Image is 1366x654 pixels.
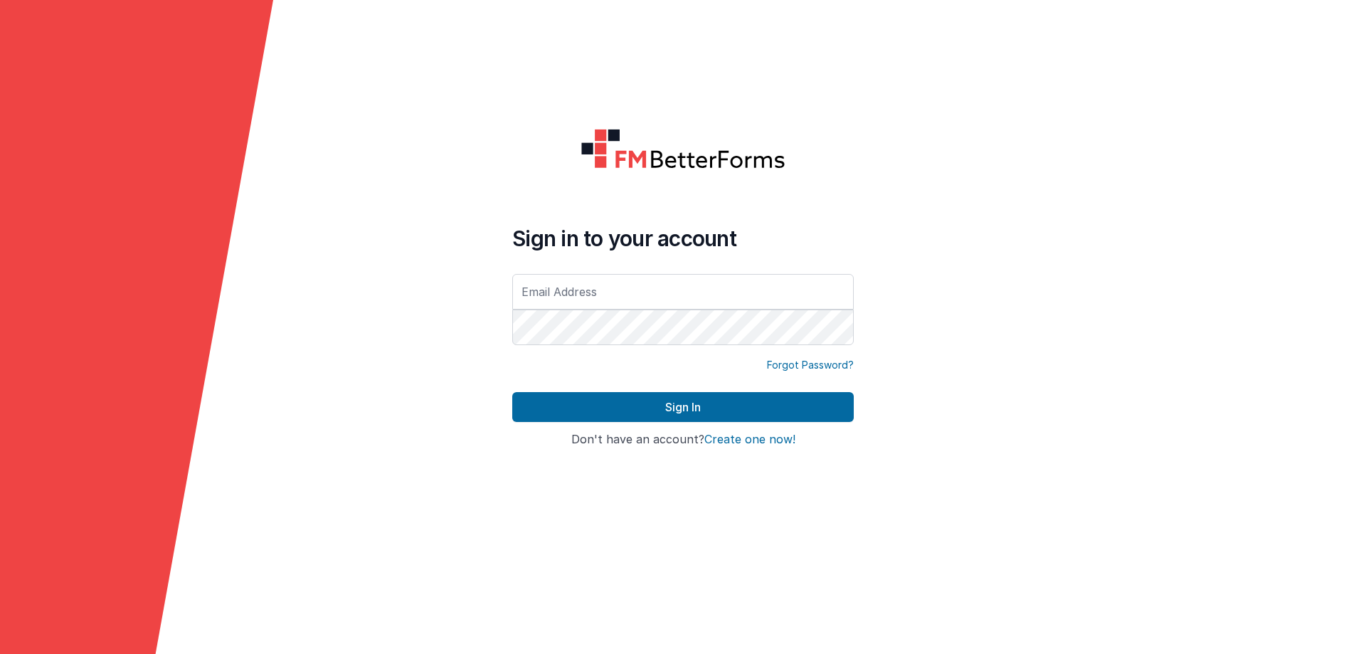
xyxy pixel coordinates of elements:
a: Forgot Password? [767,358,854,372]
h4: Don't have an account? [512,433,854,446]
h4: Sign in to your account [512,226,854,251]
button: Create one now! [704,433,795,446]
input: Email Address [512,274,854,310]
button: Sign In [512,392,854,422]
